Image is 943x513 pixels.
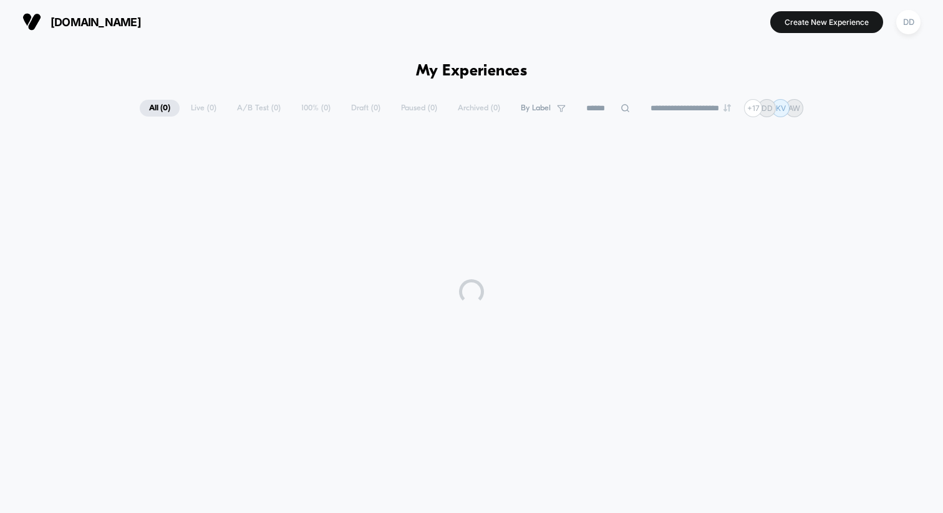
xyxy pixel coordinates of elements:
button: Create New Experience [770,11,883,33]
button: [DOMAIN_NAME] [19,12,145,32]
span: By Label [521,103,551,113]
button: DD [892,9,924,35]
p: DD [762,103,773,113]
span: [DOMAIN_NAME] [51,16,141,29]
div: DD [896,10,921,34]
h1: My Experiences [416,62,528,80]
img: Visually logo [22,12,41,31]
p: AW [788,103,800,113]
p: KV [776,103,786,113]
div: + 17 [744,99,762,117]
img: end [723,104,731,112]
span: All ( 0 ) [140,100,180,117]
